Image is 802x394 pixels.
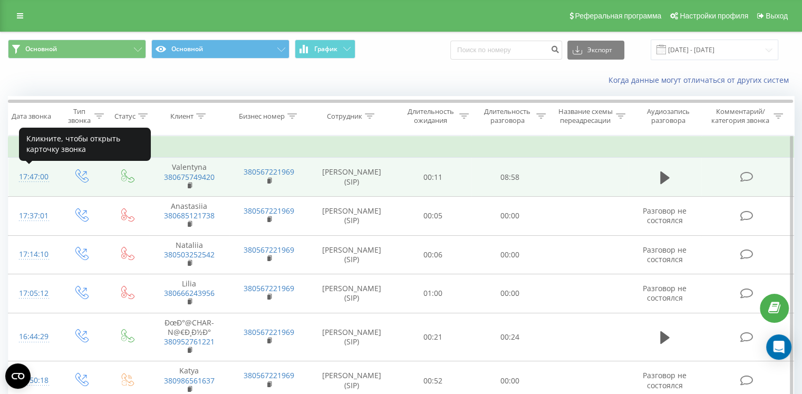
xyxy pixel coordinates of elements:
[309,196,395,235] td: [PERSON_NAME] (SIP)
[395,158,471,197] td: 00:11
[8,137,794,158] td: Сегодня
[643,370,687,390] span: Разговор не состоялся
[19,128,151,161] div: Кликните, чтобы открыть карточку звонка
[643,245,687,264] span: Разговор не состоялся
[309,158,395,197] td: [PERSON_NAME] (SIP)
[327,112,362,121] div: Сотрудник
[149,158,229,197] td: Valentyna
[295,40,355,59] button: График
[450,41,562,60] input: Поиск по номеру
[164,337,215,347] a: 380952761221
[8,40,146,59] button: Основной
[5,363,31,389] button: Open CMP widget
[309,313,395,361] td: [PERSON_NAME] (SIP)
[114,112,136,121] div: Статус
[471,158,548,197] td: 08:58
[471,235,548,274] td: 00:00
[471,274,548,313] td: 00:00
[766,334,791,360] div: Open Intercom Messenger
[19,283,47,304] div: 17:05:12
[149,196,229,235] td: Anastasiia
[575,12,661,20] span: Реферальная программа
[608,75,794,85] a: Когда данные могут отличаться от других систем
[709,107,771,125] div: Комментарий/категория звонка
[25,45,57,53] span: Основной
[309,235,395,274] td: [PERSON_NAME] (SIP)
[170,112,194,121] div: Клиент
[395,274,471,313] td: 01:00
[404,107,457,125] div: Длительность ожидания
[244,370,294,380] a: 380567221969
[471,196,548,235] td: 00:00
[314,45,337,53] span: График
[244,283,294,293] a: 380567221969
[19,244,47,265] div: 17:14:10
[19,370,47,391] div: 15:50:18
[19,326,47,347] div: 16:44:29
[766,12,788,20] span: Выход
[643,206,687,225] span: Разговор не состоялся
[309,274,395,313] td: [PERSON_NAME] (SIP)
[244,206,294,216] a: 380567221969
[19,167,47,187] div: 17:47:00
[149,313,229,361] td: ÐœÐ°@CHAR-N@€Ð¸Ð½Ð°
[567,41,624,60] button: Экспорт
[66,107,91,125] div: Тип звонка
[637,107,699,125] div: Аудиозапись разговора
[149,235,229,274] td: Nataliia
[12,112,51,121] div: Дата звонка
[164,172,215,182] a: 380675749420
[481,107,534,125] div: Длительность разговора
[239,112,285,121] div: Бизнес номер
[244,167,294,177] a: 380567221969
[164,288,215,298] a: 380666243956
[19,206,47,226] div: 17:37:01
[680,12,748,20] span: Настройки профиля
[149,274,229,313] td: Lilia
[244,245,294,255] a: 380567221969
[244,327,294,337] a: 380567221969
[471,313,548,361] td: 00:24
[395,235,471,274] td: 00:06
[164,210,215,220] a: 380685121738
[395,313,471,361] td: 00:21
[164,376,215,386] a: 380986561637
[558,107,613,125] div: Название схемы переадресации
[643,283,687,303] span: Разговор не состоялся
[151,40,289,59] button: Основной
[395,196,471,235] td: 00:05
[164,249,215,260] a: 380503252542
